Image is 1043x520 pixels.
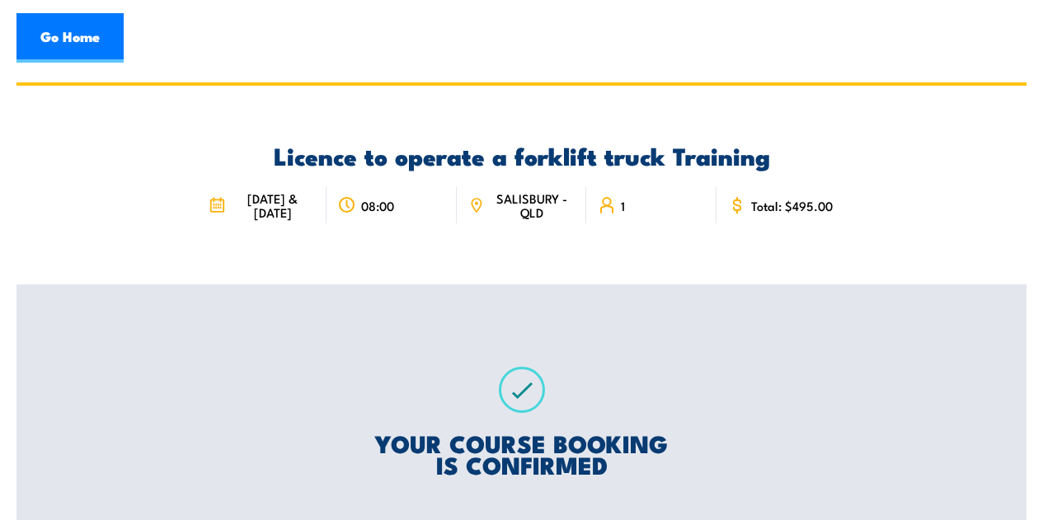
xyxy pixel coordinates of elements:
a: Go Home [16,13,124,63]
h2: YOUR COURSE BOOKING IS CONFIRMED [197,432,846,475]
span: Total: $495.00 [751,199,833,213]
span: [DATE] & [DATE] [230,191,315,219]
span: 08:00 [361,199,394,213]
span: SALISBURY - QLD [489,191,575,219]
h2: Licence to operate a forklift truck Training [197,144,846,166]
span: 1 [621,199,625,213]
